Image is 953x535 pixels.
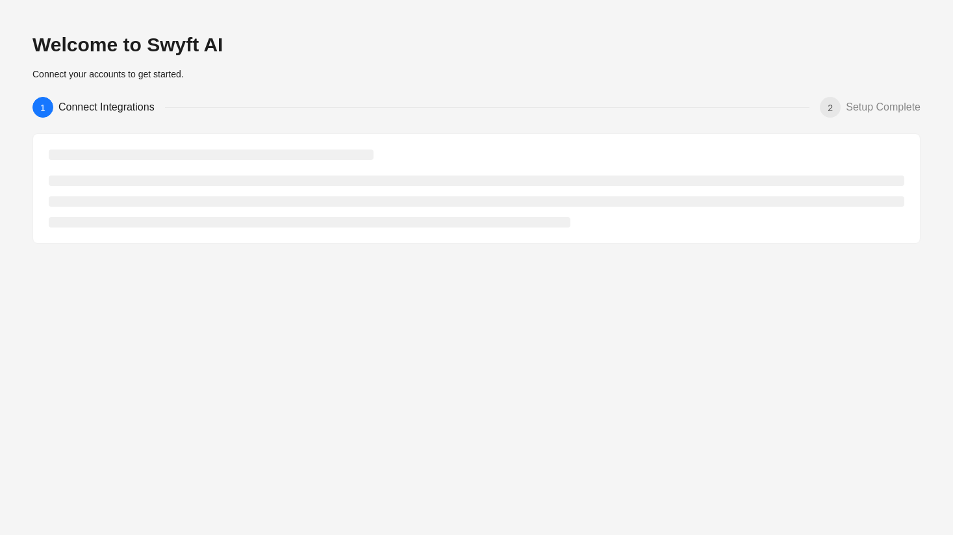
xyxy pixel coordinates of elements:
[32,33,921,57] h2: Welcome to Swyft AI
[846,97,921,118] div: Setup Complete
[32,69,184,79] span: Connect your accounts to get started.
[40,103,45,113] span: 1
[828,103,833,113] span: 2
[58,97,165,118] div: Connect Integrations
